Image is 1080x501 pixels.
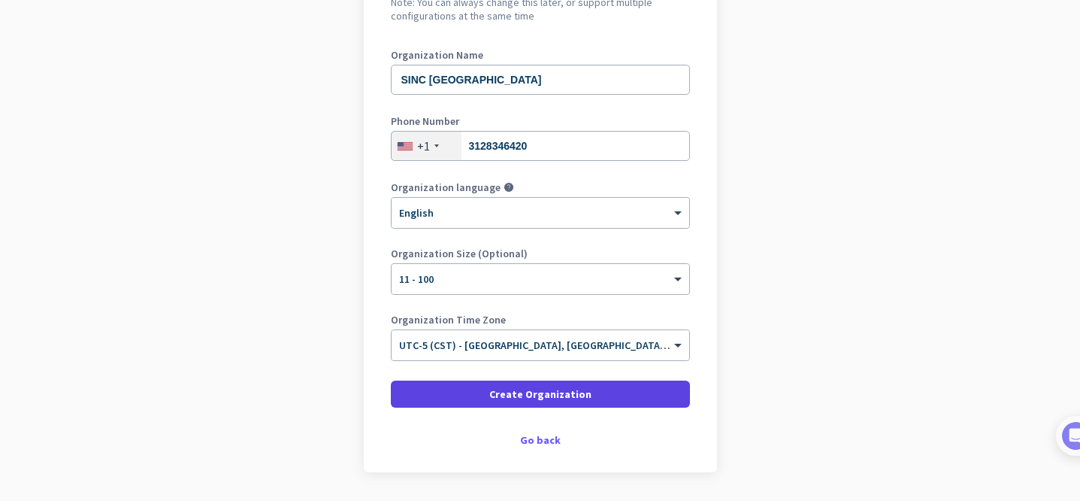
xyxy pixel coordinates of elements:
[417,138,430,153] div: +1
[391,182,501,193] label: Organization language
[391,50,690,60] label: Organization Name
[391,65,690,95] input: What is the name of your organization?
[391,314,690,325] label: Organization Time Zone
[489,387,591,402] span: Create Organization
[391,381,690,408] button: Create Organization
[391,131,690,161] input: 201-555-0123
[391,435,690,445] div: Go back
[504,182,514,193] i: help
[391,248,690,259] label: Organization Size (Optional)
[391,116,690,126] label: Phone Number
